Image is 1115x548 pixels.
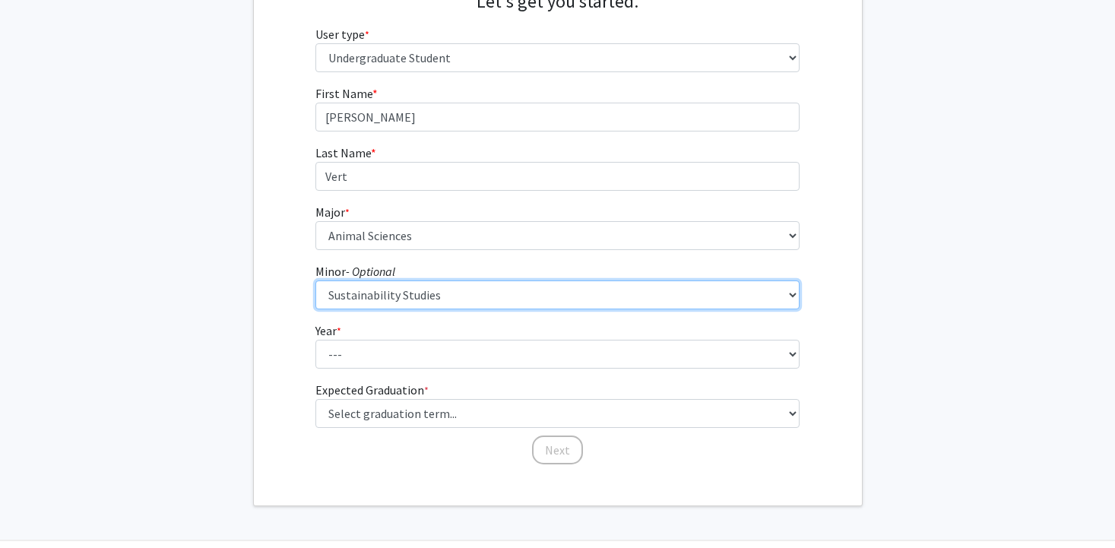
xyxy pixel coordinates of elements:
[315,381,429,399] label: Expected Graduation
[315,145,371,160] span: Last Name
[532,436,583,464] button: Next
[315,322,341,340] label: Year
[11,480,65,537] iframe: Chat
[315,203,350,221] label: Major
[315,25,369,43] label: User type
[315,86,372,101] span: First Name
[346,264,395,279] i: - Optional
[315,262,395,280] label: Minor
